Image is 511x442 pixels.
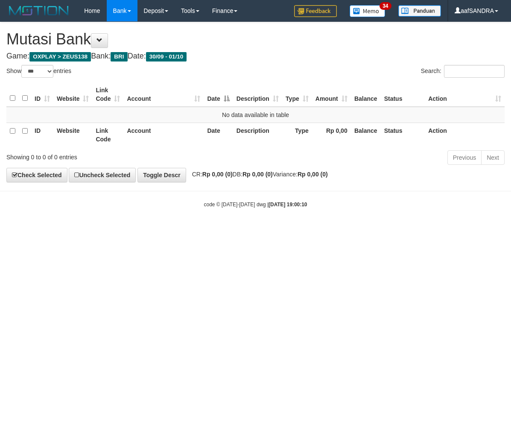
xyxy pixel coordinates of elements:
[111,52,127,61] span: BRI
[421,65,505,78] label: Search:
[31,123,53,147] th: ID
[425,123,505,147] th: Action
[29,52,91,61] span: OXPLAY > ZEUS138
[282,82,312,107] th: Type: activate to sort column ascending
[481,150,505,165] a: Next
[69,168,136,182] a: Uncheck Selected
[312,123,351,147] th: Rp 0,00
[92,123,123,147] th: Link Code
[31,82,53,107] th: ID: activate to sort column ascending
[312,82,351,107] th: Amount: activate to sort column ascending
[53,123,92,147] th: Website
[21,65,53,78] select: Showentries
[380,2,391,10] span: 34
[6,4,71,17] img: MOTION_logo.png
[92,82,123,107] th: Link Code: activate to sort column ascending
[381,123,425,147] th: Status
[6,65,71,78] label: Show entries
[398,5,441,17] img: panduan.png
[282,123,312,147] th: Type
[269,202,307,208] strong: [DATE] 19:00:10
[6,168,67,182] a: Check Selected
[242,171,273,178] strong: Rp 0,00 (0)
[425,82,505,107] th: Action: activate to sort column ascending
[294,5,337,17] img: Feedback.jpg
[233,123,282,147] th: Description
[204,82,233,107] th: Date: activate to sort column descending
[350,5,385,17] img: Button%20Memo.svg
[444,65,505,78] input: Search:
[137,168,186,182] a: Toggle Descr
[202,171,233,178] strong: Rp 0,00 (0)
[146,52,187,61] span: 30/09 - 01/10
[233,82,282,107] th: Description: activate to sort column ascending
[123,82,204,107] th: Account: activate to sort column ascending
[6,107,505,123] td: No data available in table
[204,123,233,147] th: Date
[204,202,307,208] small: code © [DATE]-[DATE] dwg |
[53,82,92,107] th: Website: activate to sort column ascending
[447,150,482,165] a: Previous
[6,52,505,61] h4: Game: Bank: Date:
[188,171,328,178] span: CR: DB: Variance:
[381,82,425,107] th: Status
[123,123,204,147] th: Account
[351,123,381,147] th: Balance
[6,149,207,161] div: Showing 0 to 0 of 0 entries
[351,82,381,107] th: Balance
[6,31,505,48] h1: Mutasi Bank
[298,171,328,178] strong: Rp 0,00 (0)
